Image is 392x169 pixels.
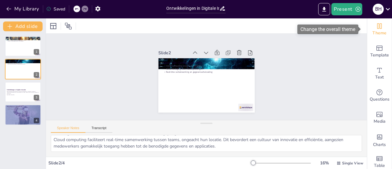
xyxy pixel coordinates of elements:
[373,141,386,148] span: Charts
[317,160,332,166] div: 16 %
[7,60,39,62] p: Groei van Cloud Computing
[48,160,252,166] div: Slide 2 / 4
[7,107,39,108] p: Toenemende cyberdreigingen
[342,161,363,166] span: Single View
[166,52,252,74] p: Groei van Cloud Computing
[166,4,219,13] input: Insert title
[85,126,113,133] button: Transcript
[367,129,392,151] div: Add charts and graphs
[5,105,41,125] div: 4
[7,61,39,63] p: Cloud computing vergroot flexibiliteit
[165,61,250,82] p: Real-time samenwerking en gegevensuitwisseling
[46,6,65,12] div: Saved
[7,89,26,90] strong: Ontwikkelingen in Digitale Innovatie
[5,36,41,56] div: 1
[7,41,39,42] p: Impact op werkgelegenheid en vaardigheden
[331,3,362,15] button: Present
[48,21,58,31] div: Layout
[34,95,39,100] div: 3
[7,108,39,109] p: Investeringen in beveiligingsmaatregelen
[7,106,39,107] p: Versterking van Cybersecurity
[373,3,384,15] button: B H
[297,25,358,34] div: Change the overall theme
[7,40,39,41] p: Bedrijven zullen AI en machine learning omarmen
[165,59,251,79] p: Kostenverlaging door cloudoplossingen
[51,126,85,133] button: Speaker Notes
[5,82,41,102] div: 3
[370,96,390,103] span: Questions
[7,37,39,39] p: Toenemende Automatisering
[374,118,386,125] span: Media
[367,18,392,40] div: Change the overall theme
[367,63,392,85] div: Add text boxes
[34,72,39,78] div: 2
[34,49,39,55] div: 1
[375,74,384,81] span: Text
[367,85,392,107] div: Get real-time input from your audience
[5,59,41,79] div: 2
[373,4,384,15] div: B H
[7,38,39,40] p: Automatisering zal de productiviteit verhogen
[7,63,39,65] p: Real-time samenwerking en gegevensuitwisseling
[7,91,39,94] p: Deze presentatie behandelt de verwachte ontwikkelingen in digitale innovatie en informatietechnol...
[34,118,39,123] div: 4
[374,162,385,169] span: Table
[367,107,392,129] div: Add images, graphics, shapes or video
[7,109,39,110] p: Cultuur van beveiliging onder medewerkers
[372,30,386,36] span: Theme
[367,40,392,63] div: Add ready made slides
[164,40,194,52] div: Slide 2
[51,135,362,152] textarea: De flexibiliteit die cloud computing biedt, stelt bedrijven in staat om hun IT-resources snel aan...
[7,94,39,95] p: Generated with [URL]
[65,22,72,30] span: Position
[318,3,330,15] button: Export to PowerPoint
[3,21,43,31] button: Add slide
[7,62,39,63] p: Kostenverlaging door cloudoplossingen
[166,56,251,76] p: Cloud computing vergroot flexibiliteit
[370,52,389,59] span: Template
[5,4,42,14] button: My Library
